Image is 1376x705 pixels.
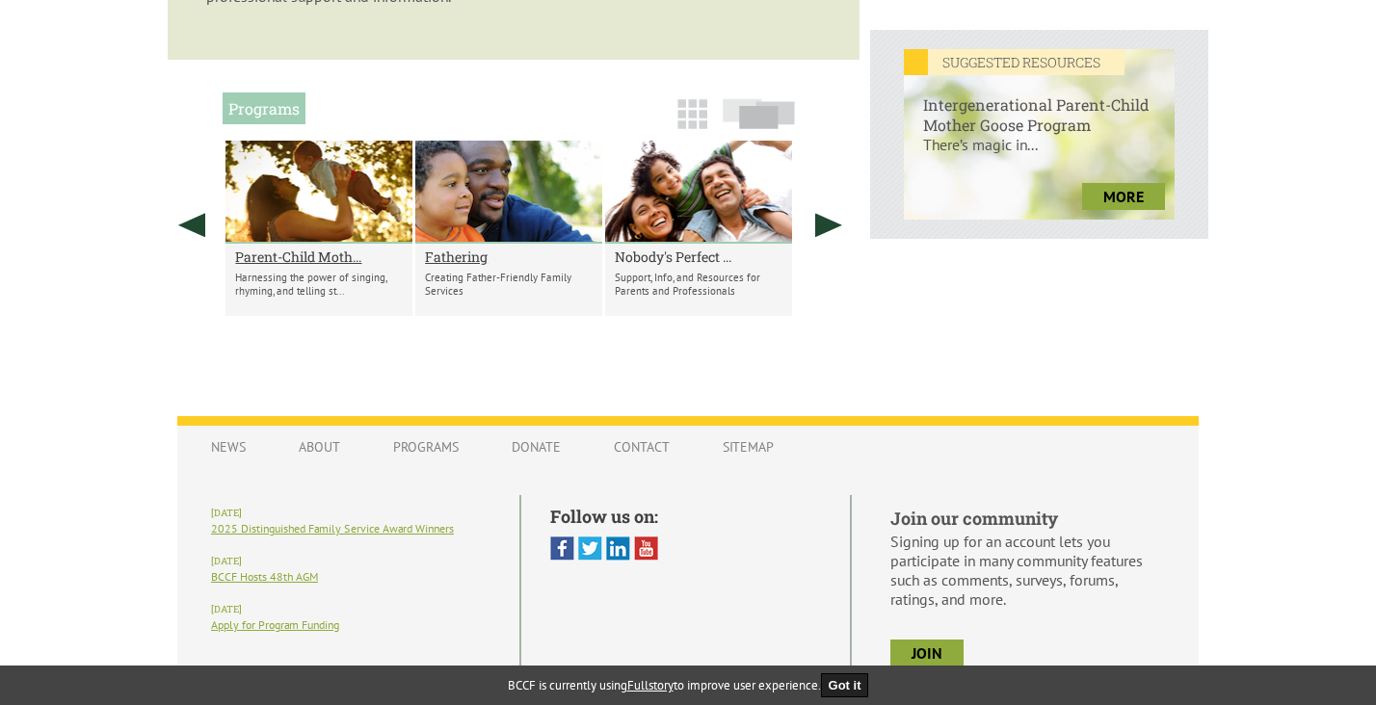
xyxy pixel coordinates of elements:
[550,505,821,528] h5: Follow us on:
[211,603,490,615] h6: [DATE]
[904,75,1175,135] h6: Intergenerational Parent-Child Mother Goose Program
[223,92,305,124] h2: Programs
[425,248,593,266] a: Fathering
[703,429,793,465] a: Sitemap
[425,271,593,298] p: Creating Father-Friendly Family Services
[235,248,403,266] a: Parent-Child Moth...
[595,429,689,465] a: Contact
[279,429,359,465] a: About
[821,673,869,697] button: Got it
[235,271,403,298] p: Harnessing the power of singing, rhyming, and telling st...
[492,429,580,465] a: Donate
[672,108,713,139] a: Grid View
[192,429,265,465] a: News
[627,677,674,693] a: Fullstory
[211,555,490,567] h6: [DATE]
[225,141,412,316] li: Parent-Child Mother Goose
[717,108,801,139] a: Slide View
[211,507,490,519] h6: [DATE]
[890,532,1165,609] p: Signing up for an account lets you participate in many community features such as comments, surve...
[890,507,1165,530] h5: Join our community
[578,536,602,561] img: Twitter
[374,429,478,465] a: Programs
[615,271,782,298] p: Support, Info, and Resources for Parents and Professionals
[904,135,1175,173] p: There’s magic in...
[634,536,658,561] img: You Tube
[211,521,454,535] a: 2025 Distinguished Family Service Award Winners
[723,98,795,129] img: slide-icon.png
[890,640,964,666] a: join
[211,569,318,584] a: BCCF Hosts 48th AGM
[211,617,339,632] a: Apply for Program Funding
[605,141,792,316] li: Nobody's Perfect Parenting
[904,49,1125,75] em: SUGGESTED RESOURCES
[415,141,602,316] li: Fathering
[606,536,630,561] img: Linked In
[550,536,574,561] img: Facebook
[677,99,707,129] img: grid-icon.png
[615,248,782,266] a: Nobody's Perfect ...
[1082,183,1165,210] a: more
